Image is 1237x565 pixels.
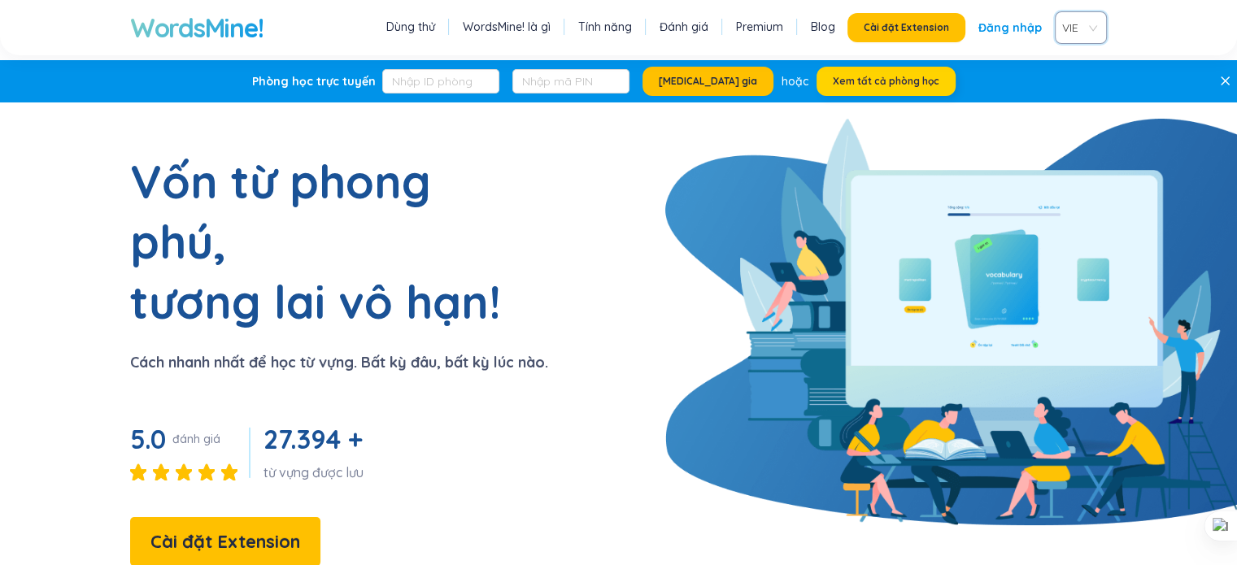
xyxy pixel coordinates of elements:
[847,13,965,42] button: Cài đặt Extension
[864,21,949,34] span: Cài đặt Extension
[736,19,783,35] a: Premium
[578,19,632,35] a: Tính năng
[463,19,551,35] a: WordsMine! là gì
[150,528,300,556] span: Cài đặt Extension
[833,75,939,88] span: Xem tất cả phòng học
[130,535,320,551] a: Cài đặt Extension
[386,19,435,35] a: Dùng thử
[382,69,499,93] input: Nhập ID phòng
[264,423,362,455] span: 27.394 +
[660,19,708,35] a: Đánh giá
[252,73,376,89] div: Phòng học trực tuyến
[642,67,773,96] button: [MEDICAL_DATA] gia
[659,75,757,88] span: [MEDICAL_DATA] gia
[130,351,548,374] p: Cách nhanh nhất để học từ vựng. Bất kỳ đâu, bất kỳ lúc nào.
[512,69,629,93] input: Nhập mã PIN
[811,19,835,35] a: Blog
[264,463,368,481] div: từ vựng được lưu
[172,431,220,447] div: đánh giá
[782,72,808,90] div: hoặc
[130,151,537,332] h1: Vốn từ phong phú, tương lai vô hạn!
[130,11,263,44] a: WordsMine!
[130,423,166,455] span: 5.0
[1062,15,1093,40] span: VIE
[978,13,1042,42] a: Đăng nhập
[817,67,956,96] button: Xem tất cả phòng học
